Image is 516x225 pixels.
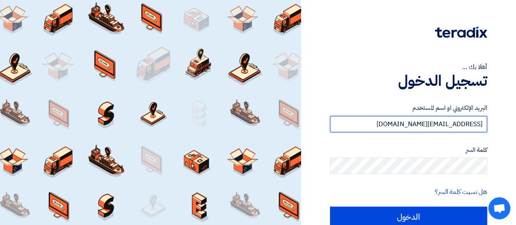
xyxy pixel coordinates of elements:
[330,116,487,132] input: أدخل بريد العمل الإلكتروني او اسم المستخدم الخاص بك ...
[330,72,487,90] h1: تسجيل الدخول
[330,62,487,72] div: أهلا بك ...
[435,187,487,197] a: هل نسيت كلمة السر؟
[330,103,487,113] label: البريد الإلكتروني او اسم المستخدم
[330,145,487,155] label: كلمة السر
[435,27,487,38] img: Teradix logo
[488,197,510,219] a: Open chat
